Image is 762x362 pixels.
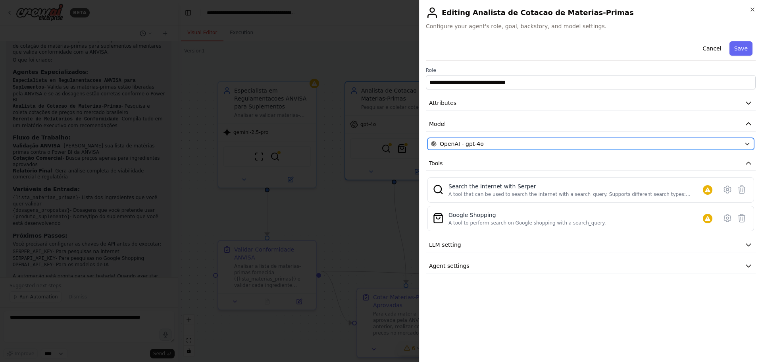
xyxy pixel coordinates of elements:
[735,211,749,225] button: Delete tool
[448,182,703,190] div: Search the internet with Serper
[729,41,752,56] button: Save
[427,138,754,150] button: OpenAI - gpt-4o
[433,184,444,195] img: SerperDevTool
[720,182,735,197] button: Configure tool
[448,220,606,226] div: A tool to perform search on Google shopping with a search_query.
[440,140,484,148] span: OpenAI - gpt-4o
[433,213,444,224] img: SerpApiGoogleShoppingTool
[429,262,470,270] span: Agent settings
[426,22,756,30] span: Configure your agent's role, goal, backstory, and model settings.
[426,238,756,252] button: LLM setting
[735,182,749,197] button: Delete tool
[429,241,461,249] span: LLM setting
[429,159,443,167] span: Tools
[426,67,756,74] label: Role
[426,259,756,273] button: Agent settings
[426,6,756,19] h2: Editing Analista de Cotacao de Materias-Primas
[448,211,606,219] div: Google Shopping
[426,156,756,171] button: Tools
[720,211,735,225] button: Configure tool
[426,117,756,132] button: Model
[448,191,703,197] div: A tool that can be used to search the internet with a search_query. Supports different search typ...
[698,41,726,56] button: Cancel
[429,99,456,107] span: Attributes
[426,96,756,110] button: Attributes
[429,120,446,128] span: Model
